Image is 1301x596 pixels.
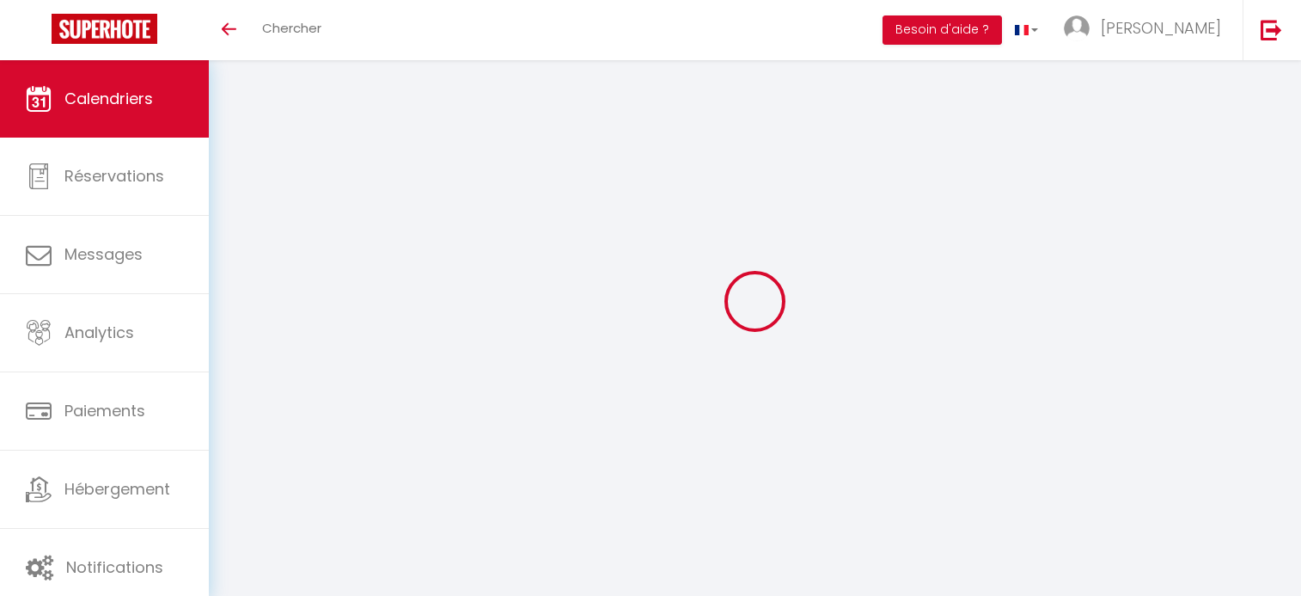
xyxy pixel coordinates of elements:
[64,165,164,187] span: Réservations
[64,322,134,343] span: Analytics
[1064,15,1090,41] img: ...
[1261,19,1282,40] img: logout
[64,400,145,421] span: Paiements
[64,243,143,265] span: Messages
[262,19,321,37] span: Chercher
[64,88,153,109] span: Calendriers
[1101,17,1221,39] span: [PERSON_NAME]
[64,478,170,500] span: Hébergement
[66,556,163,578] span: Notifications
[883,15,1002,45] button: Besoin d'aide ?
[52,14,157,44] img: Super Booking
